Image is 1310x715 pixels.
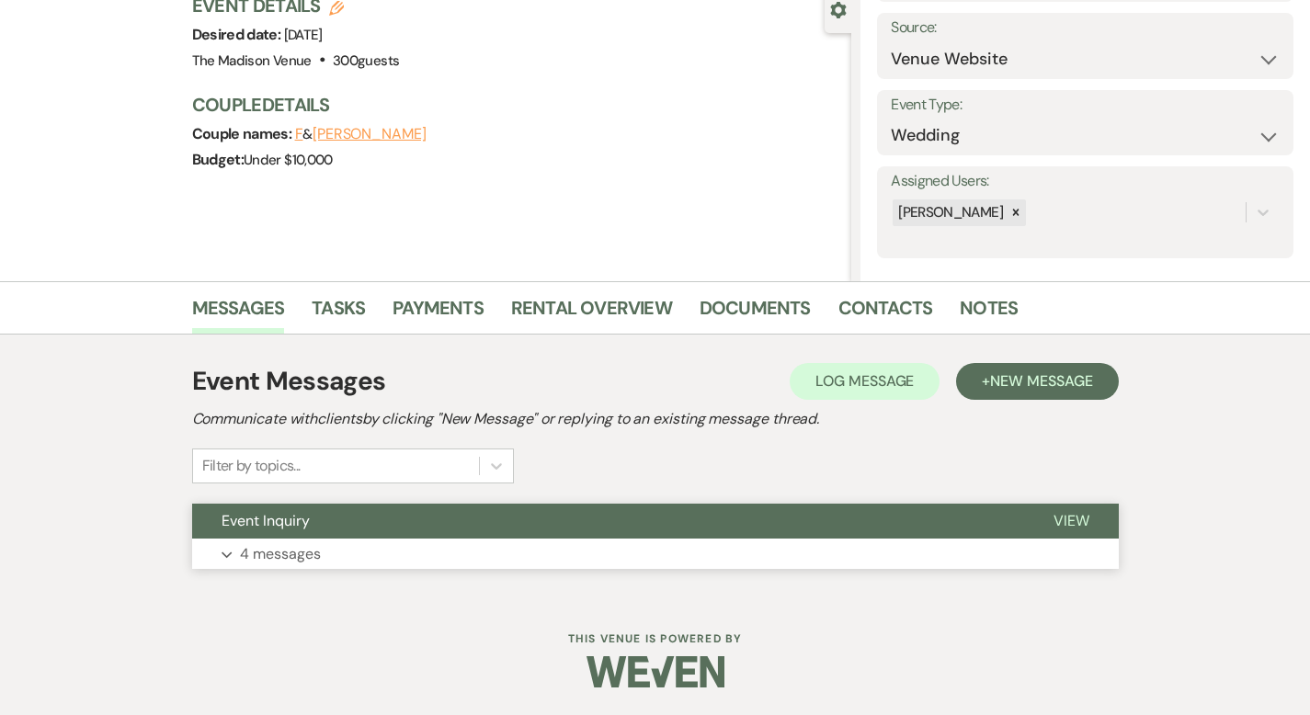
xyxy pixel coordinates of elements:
span: & [295,125,427,143]
span: Event Inquiry [222,511,310,530]
a: Notes [960,293,1018,334]
a: Rental Overview [511,293,672,334]
span: Log Message [815,371,914,391]
button: Event Inquiry [192,504,1024,539]
a: Tasks [312,293,365,334]
div: [PERSON_NAME] [893,199,1006,226]
span: Under $10,000 [244,151,333,169]
span: View [1054,511,1089,530]
h1: Event Messages [192,362,386,401]
a: Documents [700,293,811,334]
button: +New Message [956,363,1118,400]
a: Messages [192,293,285,334]
span: Desired date: [192,25,284,44]
p: 4 messages [240,542,321,566]
span: [DATE] [284,26,323,44]
button: View [1024,504,1119,539]
img: Weven Logo [587,640,724,704]
span: Budget: [192,150,245,169]
button: Log Message [790,363,940,400]
button: 4 messages [192,539,1119,570]
div: Filter by topics... [202,455,301,477]
h3: Couple Details [192,92,834,118]
label: Source: [891,15,1280,41]
span: New Message [990,371,1092,391]
span: 300 guests [333,51,399,70]
button: [PERSON_NAME] [313,127,427,142]
button: F [295,127,303,142]
a: Contacts [838,293,933,334]
span: The Madison Venue [192,51,312,70]
a: Payments [393,293,484,334]
span: Couple names: [192,124,295,143]
label: Assigned Users: [891,168,1280,195]
h2: Communicate with clients by clicking "New Message" or replying to an existing message thread. [192,408,1119,430]
label: Event Type: [891,92,1280,119]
